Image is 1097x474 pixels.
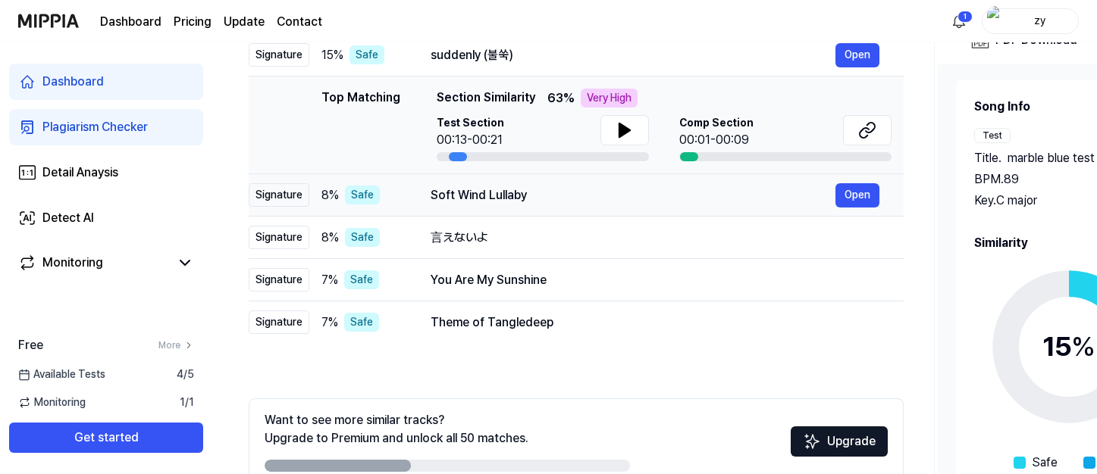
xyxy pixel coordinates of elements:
[950,12,968,30] img: 알림
[42,164,118,182] div: Detail Anaysis
[249,268,309,292] div: Signature
[581,89,638,108] div: Very High
[437,115,504,131] span: Test Section
[9,200,203,236] a: Detect AI
[1071,330,1095,363] span: %
[679,115,754,131] span: Comp Section
[345,228,380,247] div: Safe
[974,128,1011,143] div: Test
[321,46,343,64] span: 15 %
[835,183,879,207] button: Open
[431,186,835,204] div: Soft Wind Lullaby
[100,13,161,31] a: Dashboard
[974,149,1001,167] span: Title .
[958,11,973,23] div: 1
[791,439,888,454] a: SparklesUpgrade
[345,186,380,204] div: Safe
[42,118,148,136] div: Plagiarism Checker
[431,313,879,332] div: Theme of Tangledeep
[1010,12,1069,29] div: zy
[249,226,309,249] div: Signature
[803,432,821,451] img: Sparkles
[1032,454,1058,472] span: Safe
[9,423,203,453] button: Get started
[42,209,94,227] div: Detect AI
[224,13,265,31] a: Update
[18,254,170,272] a: Monitoring
[431,229,879,247] div: 言えないよ
[42,254,103,272] div: Monitoring
[791,426,888,457] button: Upgrade
[987,6,1005,36] img: profile
[547,89,575,108] span: 63 %
[174,13,212,31] a: Pricing
[437,89,535,108] span: Section Similarity
[431,46,835,64] div: suddenly (불쑥)
[18,366,105,382] span: Available Tests
[18,336,43,354] span: Free
[180,394,194,410] span: 1 / 1
[321,186,339,204] span: 8 %
[321,271,338,289] span: 7 %
[431,271,879,289] div: You Are My Sunshine
[42,73,104,91] div: Dashboard
[349,45,384,64] div: Safe
[9,64,203,100] a: Dashboard
[277,13,322,31] a: Contact
[177,366,194,382] span: 4 / 5
[265,411,528,447] div: Want to see more similar tracks? Upgrade to Premium and unlock all 50 matches.
[437,131,504,149] div: 00:13-00:21
[249,43,309,67] div: Signature
[982,8,1079,34] button: profilezy
[9,109,203,145] a: Plagiarism Checker
[947,9,971,33] button: 알림1
[249,183,309,207] div: Signature
[1042,326,1095,367] div: 15
[344,270,379,289] div: Safe
[344,313,379,332] div: Safe
[158,338,194,352] a: More
[9,154,203,191] a: Detail Anaysis
[835,43,879,67] button: Open
[321,89,400,161] div: Top Matching
[1008,149,1095,167] span: marble blue test
[679,131,754,149] div: 00:01-00:09
[321,313,338,332] span: 7 %
[321,229,339,247] span: 8 %
[18,394,86,410] span: Monitoring
[249,310,309,334] div: Signature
